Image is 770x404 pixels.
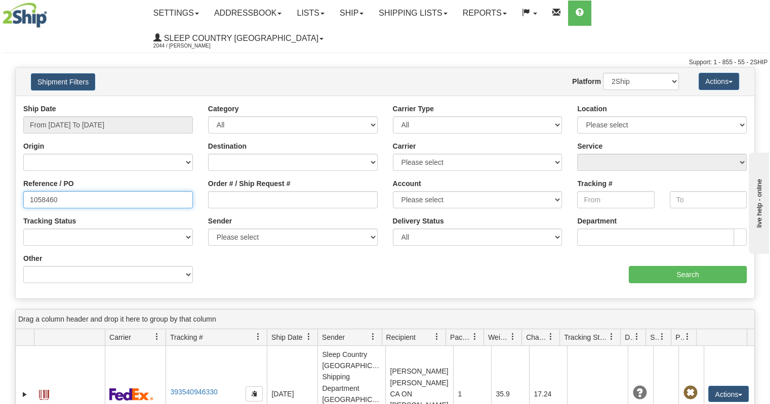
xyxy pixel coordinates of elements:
a: Tracking Status filter column settings [603,328,620,345]
a: Weight filter column settings [504,328,521,345]
a: 393540946330 [170,388,217,396]
label: Other [23,253,42,263]
a: Expand [20,389,30,399]
input: To [670,191,747,208]
span: Recipient [386,332,416,342]
button: Copy to clipboard [246,386,263,401]
span: Carrier [109,332,131,342]
span: Shipment Issues [650,332,659,342]
label: Sender [208,216,232,226]
label: Ship Date [23,104,56,114]
span: Charge [526,332,547,342]
div: live help - online [8,9,94,16]
div: Support: 1 - 855 - 55 - 2SHIP [3,58,767,67]
span: Pickup Not Assigned [683,386,697,400]
span: Sender [322,332,345,342]
div: grid grouping header [16,309,754,329]
a: Carrier filter column settings [148,328,166,345]
a: Lists [289,1,332,26]
a: Addressbook [207,1,290,26]
a: Recipient filter column settings [428,328,445,345]
a: Shipment Issues filter column settings [654,328,671,345]
label: Delivery Status [393,216,444,226]
a: Charge filter column settings [542,328,559,345]
a: Sleep Country [GEOGRAPHIC_DATA] 2044 / [PERSON_NAME] [146,26,331,51]
a: Delivery Status filter column settings [628,328,645,345]
label: Carrier [393,141,416,151]
a: Settings [146,1,207,26]
label: Reference / PO [23,178,74,189]
span: Pickup Status [675,332,684,342]
button: Shipment Filters [31,73,95,91]
a: Tracking # filter column settings [250,328,267,345]
a: Shipping lists [371,1,455,26]
button: Actions [699,73,739,90]
span: Sleep Country [GEOGRAPHIC_DATA] [161,34,318,42]
span: Ship Date [271,332,302,342]
label: Location [577,104,606,114]
label: Department [577,216,617,226]
label: Tracking # [577,178,612,189]
a: Sender filter column settings [364,328,382,345]
span: Tracking Status [564,332,608,342]
label: Service [577,141,602,151]
a: Ship Date filter column settings [300,328,317,345]
label: Destination [208,141,247,151]
span: Unknown [632,386,646,400]
span: Packages [450,332,471,342]
label: Category [208,104,239,114]
label: Order # / Ship Request # [208,178,291,189]
span: Weight [488,332,509,342]
a: Reports [455,1,514,26]
span: 2044 / [PERSON_NAME] [153,41,229,51]
a: Ship [332,1,371,26]
iframe: chat widget [747,150,769,253]
label: Tracking Status [23,216,76,226]
button: Actions [708,386,749,402]
a: Label [39,385,49,401]
span: Delivery Status [625,332,633,342]
a: Pickup Status filter column settings [679,328,696,345]
label: Origin [23,141,44,151]
img: 2 - FedEx Express® [109,388,153,400]
label: Carrier Type [393,104,434,114]
label: Platform [572,76,601,86]
input: Search [629,266,747,283]
span: Tracking # [170,332,203,342]
a: Packages filter column settings [466,328,483,345]
img: logo2044.jpg [3,3,47,28]
input: From [577,191,654,208]
label: Account [393,178,421,189]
